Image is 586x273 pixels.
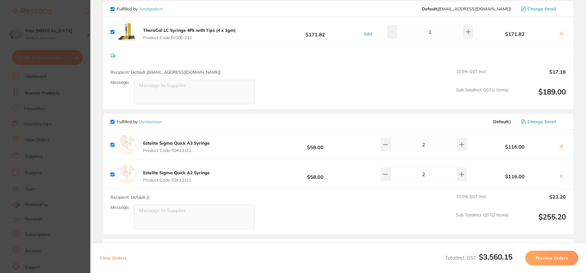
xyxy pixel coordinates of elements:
b: Estelite Sigma Quick A3 Syringe [143,140,210,146]
img: empty.jpg [117,164,136,184]
span: info@amalgadent.com.au [422,6,511,11]
span: Sub Total Incl. GST ( 1 Items) [456,87,508,104]
output: $23.20 [513,194,566,208]
output: $17.18 [513,69,566,83]
a: Amalgadent [139,6,163,12]
span: 10.0 % GST Incl. [456,194,508,208]
button: Edit [362,31,374,37]
b: $171.82 [475,31,555,37]
button: TheraCal LC Syringe 4Pk with Tips (4 x 1gm) Product Code:BIS06-011 [141,28,237,40]
span: ( ) [493,119,511,124]
img: empty.jpg [117,135,136,154]
button: Estelite Sigma Quick A2 Syringe Product Code:TOK13111 [141,170,212,183]
span: Recipient: Default ( [EMAIL_ADDRESS][DOMAIN_NAME] ) [110,69,221,75]
b: $58.00 [270,139,361,150]
span: Product Code: TOK13111 [143,178,210,183]
span: Sub Total Incl. GST ( 2 Items) [456,212,508,229]
span: Product Code: BIS06-011 [143,35,236,40]
span: 10.0 % GST Incl. [456,69,508,83]
b: $3,560.15 [479,252,512,261]
span: Total Incl. GST [445,255,512,261]
b: TheraCal LC Syringe 4Pk with Tips (4 x 1gm) [143,28,236,33]
b: Estelite Sigma Quick A2 Syringe [143,170,210,175]
p: Fulfilled by [117,6,163,11]
p: Fulfilled by [117,119,162,124]
b: Default [493,119,508,124]
button: Estelite Sigma Quick A3 Syringe Product Code:TOK13112 [141,140,212,153]
span: Product Code: TOK13112 [143,148,210,153]
b: $116.00 [475,144,555,149]
a: Dentavision [139,119,162,124]
button: Preview Orders [525,251,578,265]
button: Change Email [519,119,566,124]
span: Change Email [527,6,556,11]
output: $189.00 [513,87,566,104]
button: Change Email [519,6,566,12]
label: Message: [110,205,129,210]
label: Message: [110,80,129,85]
button: Clear Orders [98,251,128,265]
b: Default [422,6,437,12]
span: Recipient: Default ( ) [110,194,149,200]
b: $171.82 [270,26,361,38]
b: $58.00 [270,169,361,180]
output: $255.20 [513,212,566,229]
img: eTB6a3IyOQ [117,22,136,42]
span: Change Email [527,119,556,124]
b: $116.00 [475,174,555,179]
